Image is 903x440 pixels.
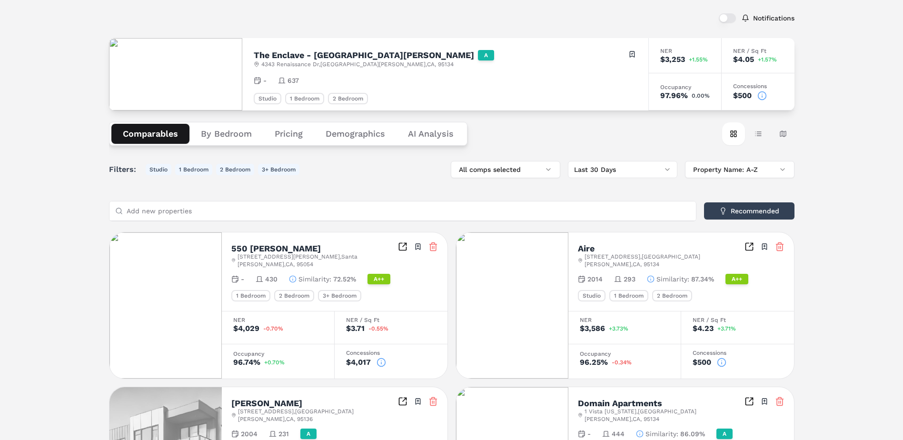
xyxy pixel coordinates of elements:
div: $4.23 [693,325,714,332]
div: $3,586 [580,325,605,332]
div: $500 [693,359,711,366]
span: [STREET_ADDRESS] , [GEOGRAPHIC_DATA][PERSON_NAME] , CA , 95134 [585,253,744,268]
span: - [587,429,591,439]
div: Occupancy [660,84,710,90]
div: A [300,429,317,439]
span: 87.34% [691,274,714,284]
button: Similarity:86.09% [636,429,705,439]
span: - [241,274,244,284]
div: NER [233,317,323,323]
div: $3,253 [660,56,685,63]
div: 1 Bedroom [285,93,324,104]
h2: The Enclave - [GEOGRAPHIC_DATA][PERSON_NAME] [254,51,474,60]
span: 430 [265,274,278,284]
span: 0.00% [692,93,710,99]
div: 2 Bedroom [274,290,314,301]
div: NER / Sq Ft [346,317,436,323]
span: - [263,76,267,85]
span: 86.09% [680,429,705,439]
div: 1 Bedroom [609,290,648,301]
span: 293 [624,274,635,284]
div: A++ [725,274,748,284]
div: A [716,429,733,439]
div: 97.96% [660,92,688,100]
span: 637 [288,76,299,85]
span: Similarity : [656,274,689,284]
button: Comparables [111,124,189,144]
div: 96.74% [233,359,260,366]
button: 2 Bedroom [216,164,254,175]
h2: Domain Apartments [578,399,662,408]
div: 1 Bedroom [231,290,270,301]
span: +3.73% [609,326,628,331]
span: 4343 Renaissance Dr , [GEOGRAPHIC_DATA][PERSON_NAME] , CA , 95134 [261,60,454,68]
div: Studio [578,290,605,301]
span: 2004 [241,429,258,439]
span: [STREET_ADDRESS][PERSON_NAME] , Santa [PERSON_NAME] , CA , 95054 [238,253,397,268]
div: Studio [254,93,281,104]
label: Notifications [753,15,794,21]
button: Property Name: A-Z [685,161,794,178]
div: NER / Sq Ft [693,317,783,323]
button: All comps selected [451,161,560,178]
span: 2014 [587,274,603,284]
h2: 550 [PERSON_NAME] [231,244,321,253]
button: Recommended [704,202,794,220]
span: +3.71% [717,326,736,331]
div: $4,029 [233,325,259,332]
span: 444 [612,429,625,439]
div: Concessions [733,83,783,89]
div: A++ [367,274,390,284]
button: Similarity:87.34% [647,274,714,284]
h2: Aire [578,244,595,253]
button: AI Analysis [397,124,465,144]
button: Studio [146,164,171,175]
span: Similarity : [298,274,331,284]
a: Inspect Comparables [744,242,754,251]
div: $500 [733,92,752,100]
span: 1 Vista [US_STATE] , [GEOGRAPHIC_DATA][PERSON_NAME] , CA , 95134 [585,408,744,423]
div: 2 Bedroom [652,290,692,301]
div: 2 Bedroom [328,93,368,104]
button: Similarity:72.52% [289,274,356,284]
span: +1.55% [689,57,708,62]
span: -0.70% [263,326,283,331]
div: A [478,50,494,60]
button: Demographics [314,124,397,144]
div: NER [660,48,710,54]
button: 1 Bedroom [175,164,212,175]
span: -0.55% [368,326,388,331]
button: Pricing [263,124,314,144]
h2: [PERSON_NAME] [231,399,302,408]
div: 96.25% [580,359,608,366]
span: [STREET_ADDRESS] , [GEOGRAPHIC_DATA][PERSON_NAME] , CA , 95136 [238,408,398,423]
div: 3+ Bedroom [318,290,361,301]
button: 3+ Bedroom [258,164,299,175]
a: Inspect Comparables [398,397,407,406]
div: Occupancy [233,351,323,357]
div: NER [580,317,669,323]
input: Add new properties [127,201,690,220]
span: Filters: [109,164,142,175]
a: Inspect Comparables [398,242,407,251]
span: +0.70% [264,360,285,365]
div: Occupancy [580,351,669,357]
div: $4.05 [733,56,754,63]
div: Concessions [693,350,783,356]
div: NER / Sq Ft [733,48,783,54]
span: 231 [278,429,289,439]
span: Similarity : [645,429,678,439]
span: -0.34% [612,360,632,365]
button: By Bedroom [189,124,263,144]
a: Inspect Comparables [744,397,754,406]
div: $3.71 [346,325,365,332]
span: +1.57% [758,57,777,62]
div: $4,017 [346,359,371,366]
div: Concessions [346,350,436,356]
span: 72.52% [333,274,356,284]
